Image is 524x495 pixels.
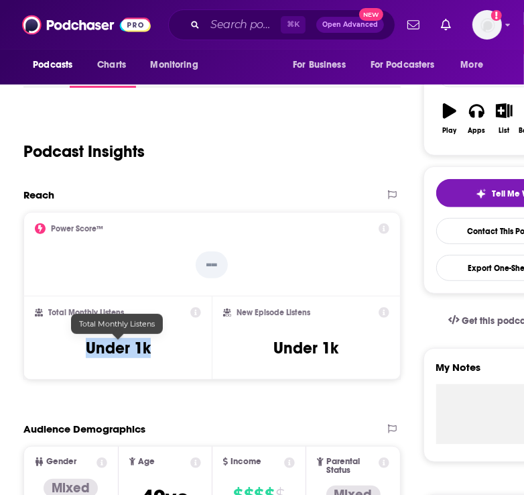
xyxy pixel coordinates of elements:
button: Play [436,95,464,143]
span: Gender [46,457,76,466]
p: -- [196,252,228,278]
img: tell me why sparkle [476,188,486,199]
span: Open Advanced [322,21,378,28]
button: List [490,95,518,143]
h2: Reach [23,188,54,201]
button: Show profile menu [472,10,502,40]
span: Logged in as jacruz [472,10,502,40]
button: open menu [452,52,501,78]
a: Show notifications dropdown [402,13,425,36]
button: Open AdvancedNew [316,17,384,33]
a: Charts [88,52,134,78]
img: Podchaser - Follow, Share and Rate Podcasts [22,12,151,38]
img: User Profile [472,10,502,40]
span: For Business [293,56,346,74]
a: Show notifications dropdown [436,13,456,36]
span: More [461,56,484,74]
div: Play [442,127,456,135]
button: Apps [463,95,490,143]
h2: Power Score™ [51,224,103,233]
h2: Audience Demographics [23,423,145,435]
button: open menu [141,52,215,78]
span: Age [138,457,155,466]
span: Parental Status [326,457,376,475]
button: open menu [362,52,454,78]
svg: Add a profile image [491,10,502,21]
h2: New Episode Listens [237,308,310,317]
span: New [359,8,383,21]
span: Total Monthly Listens [79,319,155,329]
span: Charts [97,56,126,74]
span: For Podcasters [371,56,435,74]
span: ⌘ K [281,16,306,34]
button: open menu [23,52,90,78]
h3: Under 1k [86,338,151,358]
div: Apps [468,127,486,135]
input: Search podcasts, credits, & more... [205,14,281,36]
span: Podcasts [33,56,72,74]
h1: Podcast Insights [23,142,145,162]
h2: Total Monthly Listens [48,308,124,317]
span: Income [231,457,261,466]
div: Search podcasts, credits, & more... [168,9,395,40]
div: List [499,127,509,135]
h3: Under 1k [274,338,339,358]
span: Monitoring [150,56,198,74]
button: open menu [283,52,363,78]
